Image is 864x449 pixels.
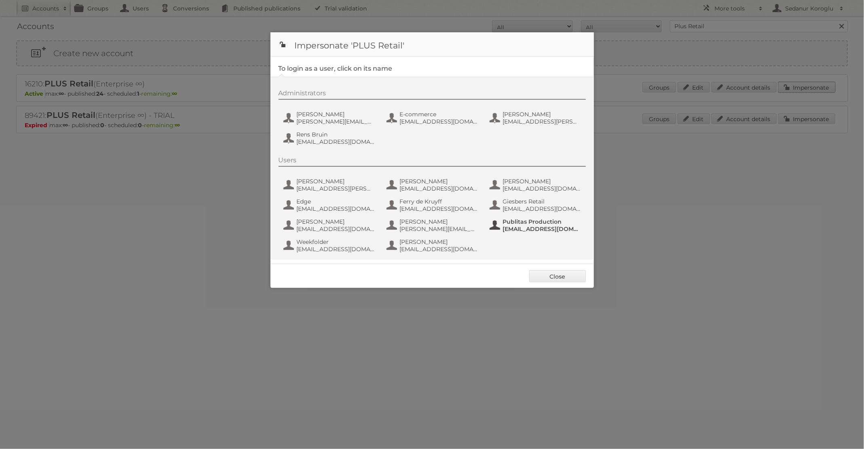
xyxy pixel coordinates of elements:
[400,118,478,125] span: [EMAIL_ADDRESS][DOMAIN_NAME]
[529,270,586,282] a: Close
[297,178,375,185] span: [PERSON_NAME]
[297,111,375,118] span: [PERSON_NAME]
[297,245,375,253] span: [EMAIL_ADDRESS][DOMAIN_NAME]
[400,245,478,253] span: [EMAIL_ADDRESS][DOMAIN_NAME]
[386,110,481,126] button: E-commerce [EMAIL_ADDRESS][DOMAIN_NAME]
[489,197,584,213] button: Giesbers Retail [EMAIL_ADDRESS][DOMAIN_NAME]
[297,205,375,212] span: [EMAIL_ADDRESS][DOMAIN_NAME]
[283,237,378,254] button: Weekfolder [EMAIL_ADDRESS][DOMAIN_NAME]
[400,185,478,192] span: [EMAIL_ADDRESS][DOMAIN_NAME]
[297,238,375,245] span: Weekfolder
[400,178,478,185] span: [PERSON_NAME]
[489,177,584,193] button: [PERSON_NAME] [EMAIL_ADDRESS][DOMAIN_NAME]
[400,218,478,225] span: [PERSON_NAME]
[503,218,581,225] span: Publitas Production
[489,217,584,233] button: Publitas Production [EMAIL_ADDRESS][DOMAIN_NAME]
[279,89,586,100] div: Administrators
[386,237,481,254] button: [PERSON_NAME] [EMAIL_ADDRESS][DOMAIN_NAME]
[297,218,375,225] span: [PERSON_NAME]
[386,197,481,213] button: Ferry de Kruyff [EMAIL_ADDRESS][DOMAIN_NAME]
[503,225,581,233] span: [EMAIL_ADDRESS][DOMAIN_NAME]
[503,118,581,125] span: [EMAIL_ADDRESS][PERSON_NAME][DOMAIN_NAME]
[283,197,378,213] button: Edge [EMAIL_ADDRESS][DOMAIN_NAME]
[297,118,375,125] span: [PERSON_NAME][EMAIL_ADDRESS][DOMAIN_NAME]
[400,205,478,212] span: [EMAIL_ADDRESS][DOMAIN_NAME]
[503,178,581,185] span: [PERSON_NAME]
[400,238,478,245] span: [PERSON_NAME]
[279,156,586,167] div: Users
[297,185,375,192] span: [EMAIL_ADDRESS][PERSON_NAME][DOMAIN_NAME]
[283,110,378,126] button: [PERSON_NAME] [PERSON_NAME][EMAIL_ADDRESS][DOMAIN_NAME]
[279,65,393,72] legend: To login as a user, click on its name
[297,225,375,233] span: [EMAIL_ADDRESS][DOMAIN_NAME]
[270,32,594,57] h1: Impersonate 'PLUS Retail'
[386,177,481,193] button: [PERSON_NAME] [EMAIL_ADDRESS][DOMAIN_NAME]
[283,177,378,193] button: [PERSON_NAME] [EMAIL_ADDRESS][PERSON_NAME][DOMAIN_NAME]
[400,225,478,233] span: [PERSON_NAME][EMAIL_ADDRESS][DOMAIN_NAME]
[503,111,581,118] span: [PERSON_NAME]
[297,138,375,145] span: [EMAIL_ADDRESS][DOMAIN_NAME]
[297,131,375,138] span: Rens Bruin
[297,198,375,205] span: Edge
[503,198,581,205] span: Giesbers Retail
[503,205,581,212] span: [EMAIL_ADDRESS][DOMAIN_NAME]
[503,185,581,192] span: [EMAIL_ADDRESS][DOMAIN_NAME]
[386,217,481,233] button: [PERSON_NAME] [PERSON_NAME][EMAIL_ADDRESS][DOMAIN_NAME]
[283,130,378,146] button: Rens Bruin [EMAIL_ADDRESS][DOMAIN_NAME]
[283,217,378,233] button: [PERSON_NAME] [EMAIL_ADDRESS][DOMAIN_NAME]
[489,110,584,126] button: [PERSON_NAME] [EMAIL_ADDRESS][PERSON_NAME][DOMAIN_NAME]
[400,111,478,118] span: E-commerce
[400,198,478,205] span: Ferry de Kruyff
